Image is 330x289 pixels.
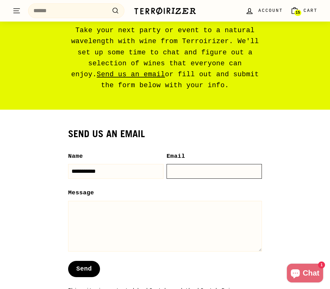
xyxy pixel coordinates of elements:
p: Take your next party or event to a natural wavelength with wine from Terroirizer. We'll set up so... [68,25,262,91]
label: Name [68,152,163,161]
inbox-online-store-chat: Shopify online store chat [285,264,325,284]
h2: Send us an email [68,128,262,139]
a: Cart [287,2,321,20]
button: Send [68,261,100,277]
span: Account [258,7,283,14]
a: Account [242,2,287,20]
span: Cart [303,7,317,14]
a: Send us an email [97,71,165,78]
label: Email [167,152,262,161]
span: 15 [296,11,300,15]
label: Message [68,188,262,197]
